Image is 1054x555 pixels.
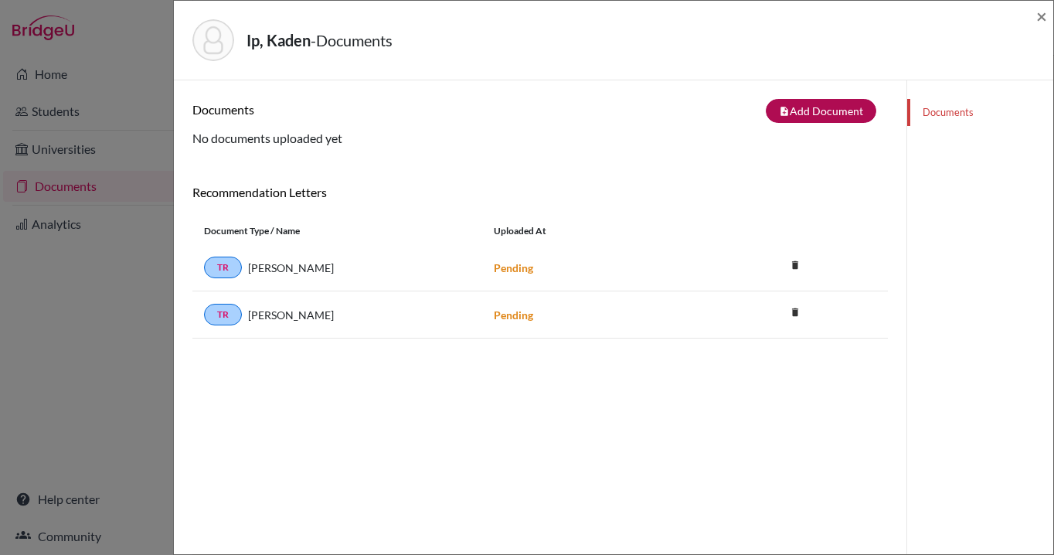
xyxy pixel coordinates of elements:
[784,256,807,277] a: delete
[204,257,242,278] a: TR
[246,31,311,49] strong: Ip, Kaden
[779,106,790,117] i: note_add
[494,308,533,322] strong: Pending
[766,99,876,123] button: note_addAdd Document
[248,307,334,323] span: [PERSON_NAME]
[482,224,714,238] div: Uploaded at
[1036,7,1047,26] button: Close
[192,102,540,117] h6: Documents
[192,99,888,148] div: No documents uploaded yet
[784,303,807,324] a: delete
[311,31,393,49] span: - Documents
[784,301,807,324] i: delete
[192,185,888,199] h6: Recommendation Letters
[192,224,482,238] div: Document Type / Name
[204,304,242,325] a: TR
[784,254,807,277] i: delete
[907,99,1053,126] a: Documents
[494,261,533,274] strong: Pending
[1036,5,1047,27] span: ×
[248,260,334,276] span: [PERSON_NAME]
